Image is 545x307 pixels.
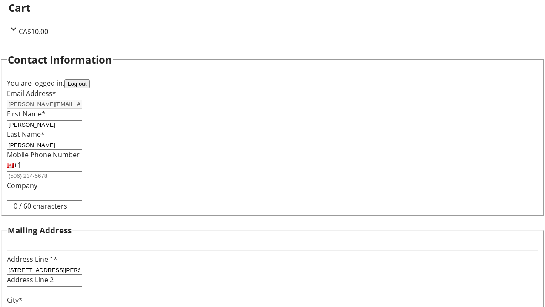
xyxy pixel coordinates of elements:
[8,224,72,236] h3: Mailing Address
[7,266,82,275] input: Address
[7,295,23,305] label: City*
[7,181,37,190] label: Company
[8,52,112,67] h2: Contact Information
[7,275,54,284] label: Address Line 2
[64,79,90,88] button: Log out
[7,89,56,98] label: Email Address*
[14,201,67,211] tr-character-limit: 0 / 60 characters
[7,150,80,159] label: Mobile Phone Number
[7,78,538,88] div: You are logged in.
[19,27,48,36] span: CA$10.00
[7,109,46,119] label: First Name*
[7,171,82,180] input: (506) 234-5678
[7,255,57,264] label: Address Line 1*
[7,130,45,139] label: Last Name*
